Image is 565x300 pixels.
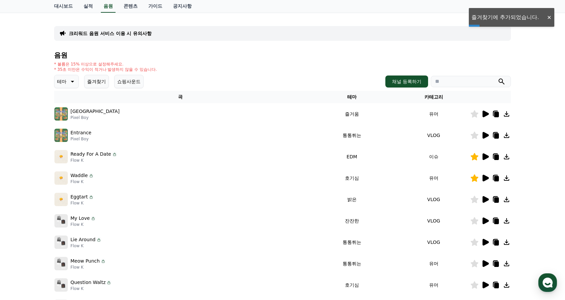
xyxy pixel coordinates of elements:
p: Flow K [70,265,106,270]
img: music [54,129,68,142]
td: 통통튀는 [307,232,397,253]
img: music [54,107,68,121]
img: music [54,278,68,292]
p: Flow K [70,158,117,163]
td: VLOG [397,125,470,146]
img: music [54,236,68,249]
p: Flow K [70,286,112,291]
p: Entrance [70,129,91,136]
td: 이슈 [397,146,470,167]
button: 채널 등록하기 [385,76,428,88]
td: VLOG [397,232,470,253]
p: Waddle [70,172,88,179]
td: 통통튀는 [307,253,397,274]
p: Flow K [70,200,94,206]
p: Pixel Boy [70,115,120,120]
td: 유머 [397,253,470,274]
span: 설정 [103,222,111,227]
th: 테마 [307,91,397,103]
img: music [54,150,68,163]
p: * 볼륨은 15% 이상으로 설정해주세요. [54,61,157,67]
p: My Love [70,215,90,222]
p: Flow K [70,243,102,249]
a: 대화 [44,212,86,229]
button: 즐겨찾기 [84,75,109,88]
td: VLOG [397,189,470,210]
td: 유머 [397,274,470,296]
a: 크리워드 음원 서비스 이용 시 유의사항 [69,30,152,37]
img: music [54,214,68,228]
h4: 음원 [54,51,511,59]
img: music [54,257,68,270]
a: 홈 [2,212,44,229]
td: 밝은 [307,189,397,210]
td: 즐거움 [307,103,397,125]
p: 테마 [57,77,66,86]
img: music [54,171,68,185]
td: EDM [307,146,397,167]
p: Question Waltz [70,279,106,286]
button: 쇼핑사운드 [114,75,144,88]
p: Eggtart [70,193,88,200]
p: Ready For A Date [70,151,111,158]
td: 유머 [397,167,470,189]
td: 통통튀는 [307,125,397,146]
p: [GEOGRAPHIC_DATA] [70,108,120,115]
td: 호기심 [307,167,397,189]
p: Pixel Boy [70,136,91,142]
p: Flow K [70,222,96,227]
a: 설정 [86,212,128,229]
th: 카테고리 [397,91,470,103]
td: 호기심 [307,274,397,296]
p: Flow K [70,179,94,184]
td: 잔잔한 [307,210,397,232]
p: * 35초 미만은 수익이 적거나 발생하지 않을 수 있습니다. [54,67,157,72]
button: 테마 [54,75,79,88]
img: music [54,193,68,206]
th: 곡 [54,91,307,103]
td: 유머 [397,103,470,125]
span: 홈 [21,222,25,227]
td: VLOG [397,210,470,232]
p: Meow Punch [70,258,100,265]
span: 대화 [61,222,69,228]
p: Lie Around [70,236,96,243]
